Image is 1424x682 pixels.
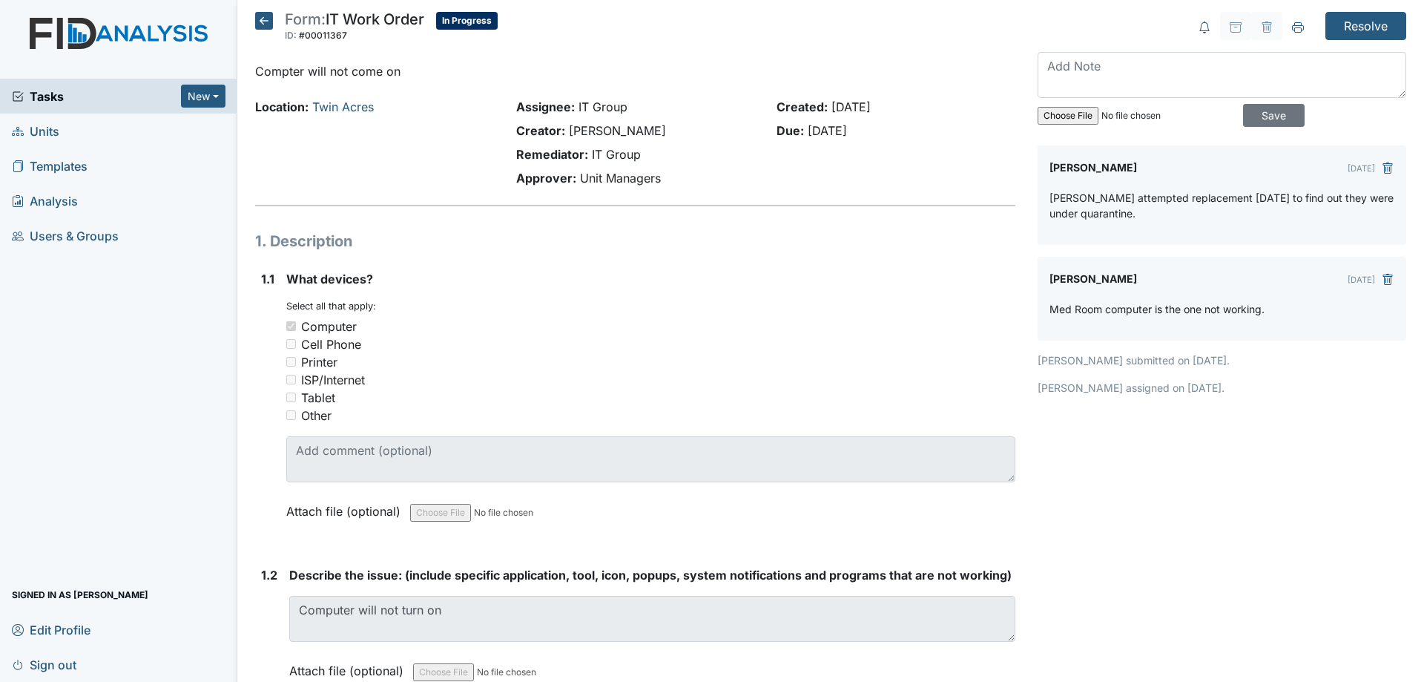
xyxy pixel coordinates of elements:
[12,88,181,105] a: Tasks
[286,272,373,286] span: What devices?
[285,10,326,28] span: Form:
[777,99,828,114] strong: Created:
[1348,275,1375,285] small: [DATE]
[286,301,376,312] small: Select all that apply:
[255,62,1015,80] p: Compter will not come on
[12,154,88,177] span: Templates
[261,566,277,584] label: 1.2
[261,270,274,288] label: 1.1
[436,12,498,30] span: In Progress
[301,318,357,335] div: Computer
[1049,269,1137,289] label: [PERSON_NAME]
[1049,301,1265,317] p: Med Room computer is the one not working.
[301,371,365,389] div: ISP/Internet
[516,171,576,186] strong: Approver:
[289,568,1012,583] span: Describe the issue: (include specific application, tool, icon, popups, system notifications and p...
[12,583,148,606] span: Signed in as [PERSON_NAME]
[255,230,1015,252] h1: 1. Description
[592,147,641,162] span: IT Group
[1038,353,1406,368] p: [PERSON_NAME] submitted on [DATE].
[1049,190,1394,221] p: [PERSON_NAME] attempted replacement [DATE] to find out they were under quarantine.
[12,653,76,676] span: Sign out
[312,99,374,114] a: Twin Acres
[516,147,588,162] strong: Remediator:
[12,189,78,212] span: Analysis
[289,596,1015,642] textarea: Computer will not turn on
[516,123,565,138] strong: Creator:
[301,389,335,407] div: Tablet
[12,119,59,142] span: Units
[1325,12,1406,40] input: Resolve
[255,99,309,114] strong: Location:
[301,407,332,424] div: Other
[301,353,337,371] div: Printer
[578,99,627,114] span: IT Group
[181,85,225,108] button: New
[286,357,296,367] input: Printer
[831,99,871,114] span: [DATE]
[580,171,661,186] span: Unit Managers
[299,30,347,41] span: #00011367
[286,494,406,520] label: Attach file (optional)
[286,375,296,384] input: ISP/Internet
[286,410,296,420] input: Other
[808,123,847,138] span: [DATE]
[516,99,575,114] strong: Assignee:
[285,30,297,41] span: ID:
[12,224,119,247] span: Users & Groups
[1243,104,1305,127] input: Save
[286,393,296,402] input: Tablet
[1038,380,1406,396] p: [PERSON_NAME] assigned on [DATE].
[289,654,409,680] label: Attach file (optional)
[285,12,424,45] div: IT Work Order
[1348,163,1375,174] small: [DATE]
[777,123,804,138] strong: Due:
[12,618,90,641] span: Edit Profile
[286,339,296,349] input: Cell Phone
[301,335,361,353] div: Cell Phone
[1049,157,1137,178] label: [PERSON_NAME]
[286,321,296,331] input: Computer
[569,123,666,138] span: [PERSON_NAME]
